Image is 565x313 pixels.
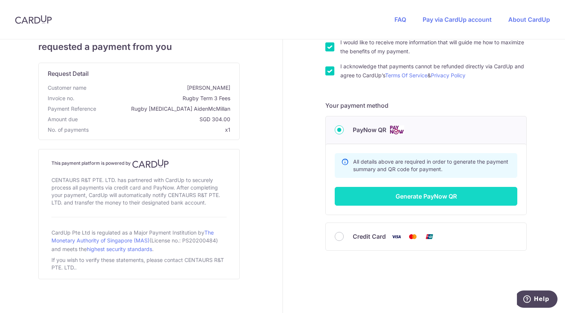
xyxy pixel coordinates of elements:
div: PayNow QR Cards logo [335,125,517,135]
img: Mastercard [405,232,420,241]
a: About CardUp [508,16,550,23]
h4: This payment platform is powered by [51,159,227,168]
a: Terms Of Service [385,72,428,78]
img: CardUp [132,159,169,168]
span: x1 [225,126,230,133]
a: highest security standards [87,246,152,252]
span: translation missing: en.payment_reference [48,105,96,112]
span: PayNow QR [353,125,386,134]
div: Credit Card Visa Mastercard Union Pay [335,232,517,241]
img: Visa [389,232,404,241]
div: CardUp Pte Ltd is regulated as a Major Payment Institution by (License no.: PS20200484) and meets... [51,226,227,255]
a: Privacy Policy [431,72,465,78]
span: Amount due [48,116,78,123]
img: Union Pay [422,232,437,241]
span: Customer name [48,84,86,92]
div: CENTAURS R&T PTE. LTD. has partnered with CardUp to securely process all payments via credit card... [51,175,227,208]
span: No. of payments [48,126,89,134]
a: FAQ [394,16,406,23]
span: All details above are required in order to generate the payment summary and QR code for payment. [353,158,508,172]
span: Invoice no. [48,95,74,102]
a: The Monetary Authority of Singapore (MAS) [51,229,214,244]
label: I would like to receive more information that will guide me how to maximize the benefits of my pa... [340,38,527,56]
iframe: Opens a widget where you can find more information [517,290,557,309]
span: translation missing: en.request_detail [48,70,89,77]
a: Pay via CardUp account [423,16,492,23]
span: Credit Card [353,232,386,241]
span: Rugby [MEDICAL_DATA] AidenMcMillan [99,105,230,113]
label: I acknowledge that payments cannot be refunded directly via CardUp and agree to CardUp’s & [340,62,527,80]
span: Rugby Term 3 Fees [77,95,230,102]
span: SGD 304.00 [81,116,230,123]
img: Cards logo [389,125,404,135]
span: requested a payment from you [38,40,240,54]
button: Generate PayNow QR [335,187,517,206]
div: If you wish to verify these statements, please contact CENTAURS R&T PTE. LTD.. [51,255,227,273]
h5: Your payment method [325,101,527,110]
img: CardUp [15,15,52,24]
span: [PERSON_NAME] [89,84,230,92]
